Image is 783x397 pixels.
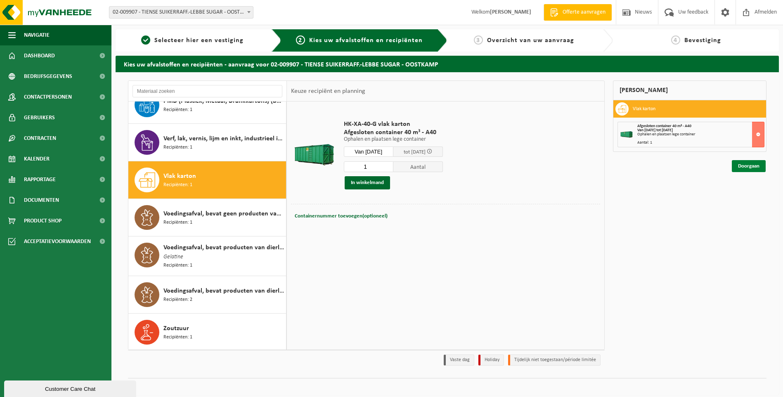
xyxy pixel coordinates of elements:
span: 02-009907 - TIENSE SUIKERRAFF.-LEBBE SUGAR - OOSTKAMP [109,6,253,19]
span: Contactpersonen [24,87,72,107]
span: Gebruikers [24,107,55,128]
span: Voedingsafval, bevat producten van dierlijke oorsprong, gemengde verpakking (exclusief glas), cat... [163,243,284,253]
span: Bedrijfsgegevens [24,66,72,87]
span: Offerte aanvragen [561,8,608,17]
a: 1Selecteer hier een vestiging [120,35,265,45]
button: Voedingsafval, bevat producten van dierlijke oorsprong, gemengde verpakking (exclusief glas), cat... [128,236,286,276]
strong: Van [DATE] tot [DATE] [637,128,673,132]
span: tot [DATE] [404,149,426,155]
span: Dashboard [24,45,55,66]
button: Vlak karton Recipiënten: 1 [128,161,286,199]
strong: [PERSON_NAME] [490,9,531,15]
div: Ophalen en plaatsen lege container [637,132,764,137]
div: Keuze recipiënt en planning [287,81,369,102]
span: Documenten [24,190,59,210]
span: Recipiënten: 1 [163,333,192,341]
span: 4 [671,35,680,45]
span: Contracten [24,128,56,149]
span: Afgesloten container 40 m³ - A40 [637,124,691,128]
button: Voedingsafval, bevat geen producten van dierlijke oorsprong, onverpakt Recipiënten: 1 [128,199,286,236]
input: Selecteer datum [344,147,393,157]
button: PMD (Plastiek, Metaal, Drankkartons) (bedrijven) Recipiënten: 1 [128,86,286,124]
span: Afgesloten container 40 m³ - A40 [344,128,443,137]
span: Voedingsafval, bevat producten van dierlijke oorsprong, onverpakt, categorie 3 [163,286,284,296]
span: 02-009907 - TIENSE SUIKERRAFF.-LEBBE SUGAR - OOSTKAMP [109,7,253,18]
span: Kalender [24,149,50,169]
button: Voedingsafval, bevat producten van dierlijke oorsprong, onverpakt, categorie 3 Recipiënten: 2 [128,276,286,314]
input: Materiaal zoeken [132,85,282,97]
button: In winkelmand [345,176,390,189]
span: Bevestiging [684,37,721,44]
span: 1 [141,35,150,45]
iframe: chat widget [4,379,138,397]
span: Zoutzuur [163,324,189,333]
span: Voedingsafval, bevat geen producten van dierlijke oorsprong, onverpakt [163,209,284,219]
span: Recipiënten: 1 [163,262,192,269]
div: [PERSON_NAME] [613,80,766,100]
span: Recipiënten: 1 [163,219,192,227]
button: Containernummer toevoegen(optioneel) [294,210,388,222]
button: Zoutzuur Recipiënten: 1 [128,314,286,351]
span: Rapportage [24,169,56,190]
span: Acceptatievoorwaarden [24,231,91,252]
div: Aantal: 1 [637,141,764,145]
span: Vlak karton [163,171,196,181]
span: Overzicht van uw aanvraag [487,37,574,44]
span: Product Shop [24,210,62,231]
span: Gelatine [163,253,183,262]
p: Ophalen en plaatsen lege container [344,137,443,142]
span: Recipiënten: 1 [163,144,192,151]
a: Offerte aanvragen [544,4,612,21]
span: Kies uw afvalstoffen en recipiënten [309,37,423,44]
span: Selecteer hier een vestiging [154,37,244,44]
span: Containernummer toevoegen(optioneel) [295,213,388,219]
span: Navigatie [24,25,50,45]
a: Doorgaan [732,160,766,172]
li: Holiday [478,354,504,366]
span: 2 [296,35,305,45]
h2: Kies uw afvalstoffen en recipiënten - aanvraag voor 02-009907 - TIENSE SUIKERRAFF.-LEBBE SUGAR - ... [116,56,779,72]
h3: Vlak karton [633,102,655,116]
span: Aantal [393,161,443,172]
span: Recipiënten: 2 [163,296,192,304]
span: Recipiënten: 1 [163,181,192,189]
button: Verf, lak, vernis, lijm en inkt, industrieel in kleinverpakking Recipiënten: 1 [128,124,286,161]
span: HK-XA-40-G vlak karton [344,120,443,128]
li: Tijdelijk niet toegestaan/période limitée [508,354,601,366]
span: 3 [474,35,483,45]
span: Recipiënten: 1 [163,106,192,114]
span: Verf, lak, vernis, lijm en inkt, industrieel in kleinverpakking [163,134,284,144]
li: Vaste dag [444,354,474,366]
